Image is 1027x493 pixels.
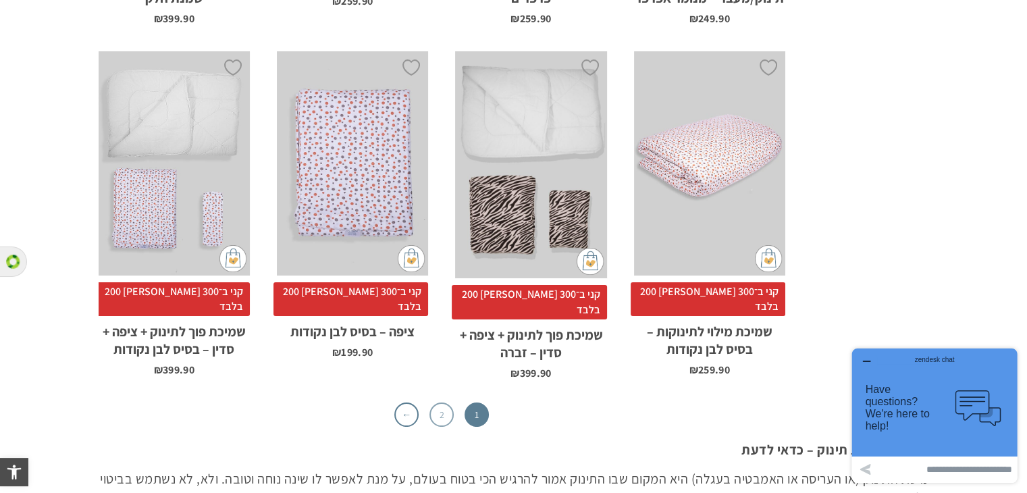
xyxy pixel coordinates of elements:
[631,282,785,317] span: קני ב־300 [PERSON_NAME] 200 בלבד
[510,11,551,26] bdi: 259.90
[689,363,698,377] span: ₪
[219,245,246,272] img: cat-mini-atc.png
[277,51,428,359] a: ציפה - בסיס לבן נקודות קני ב־300 [PERSON_NAME] 200 בלבדציפה – בסיס לבן נקודות ₪199.90
[741,441,929,459] strong: מצעים למיטת תינוק – כדאי לדעת
[689,11,730,26] bdi: 249.90
[95,282,250,317] span: קני ב־300 [PERSON_NAME] 200 בלבד
[510,366,519,380] span: ₪
[689,363,730,377] bdi: 259.90
[273,282,428,317] span: קני ב־300 [PERSON_NAME] 200 בלבד
[154,363,163,377] span: ₪
[99,403,785,427] nav: עימוד מוצר
[99,51,250,376] a: שמיכת פוך לתינוק + ציפה + סדין - בסיס לבן נקודות קני ב־300 [PERSON_NAME] 200 בלבדשמיכת פוך לתינוק...
[154,363,194,377] bdi: 399.90
[510,366,551,380] bdi: 399.90
[847,343,1022,488] iframe: פותח יישומון שאפשר לשוחח בו בצ'אט עם אחד הנציגים שלנו
[634,51,785,376] a: שמיכת מילוי לתינוקות - בסיס לבן נקודות קני ב־300 [PERSON_NAME] 200 בלבדשמיכת מילוי לתינוקות – בסי...
[154,11,163,26] span: ₪
[332,345,341,359] span: ₪
[577,248,604,275] img: cat-mini-atc.png
[398,245,425,272] img: cat-mini-atc.png
[689,11,698,26] span: ₪
[332,345,373,359] bdi: 199.90
[755,245,782,272] img: cat-mini-atc.png
[510,11,519,26] span: ₪
[154,11,194,26] bdi: 399.90
[455,319,606,361] h2: שמיכת פוך לתינוק + ציפה + סדין – זברה
[455,51,606,379] a: שמיכת פוך לתינוק + ציפה + סדין - זברה קני ב־300 [PERSON_NAME] 200 בלבדשמיכת פוך לתינוק + ציפה + ס...
[394,403,419,427] a: ←
[429,403,454,427] a: 2
[634,316,785,358] h2: שמיכת מילוי לתינוקות – בסיס לבן נקודות
[452,285,606,319] span: קני ב־300 [PERSON_NAME] 200 בלבד
[99,316,250,358] h2: שמיכת פוך לתינוק + ציפה + סדין – בסיס לבן נקודות
[277,316,428,340] h2: ציפה – בסיס לבן נקודות
[465,403,489,427] span: 1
